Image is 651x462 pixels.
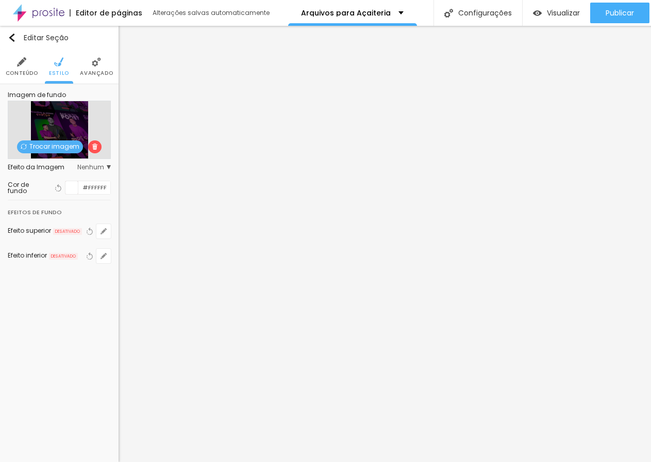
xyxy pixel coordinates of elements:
[8,92,111,98] div: Imagem de fundo
[49,71,69,76] span: Estilo
[17,140,83,153] span: Trocar imagem
[54,57,63,67] img: Icone
[92,57,101,67] img: Icone
[444,9,453,18] img: Icone
[17,57,26,67] img: Icone
[49,253,78,260] span: DESATIVADO
[92,144,98,150] img: Icone
[80,71,113,76] span: Avançado
[523,3,590,23] button: Visualizar
[8,182,48,194] div: Cor de fundo
[547,9,580,17] span: Visualizar
[77,164,111,170] span: Nenhum
[21,144,27,150] img: Icone
[8,34,69,42] div: Editar Seção
[8,228,51,234] div: Efeito superior
[8,206,62,218] div: Efeitos de fundo
[70,9,142,17] div: Editor de páginas
[8,200,111,219] div: Efeitos de fundo
[6,71,38,76] span: Conteúdo
[53,228,82,235] span: DESATIVADO
[533,9,542,18] img: view-1.svg
[8,34,16,42] img: Icone
[606,9,634,17] span: Publicar
[153,10,271,16] div: Alterações salvas automaticamente
[301,9,391,17] p: Arquivos para Açaiteria
[8,164,77,170] div: Efeito da Imagem
[8,252,47,259] div: Efeito inferior
[590,3,649,23] button: Publicar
